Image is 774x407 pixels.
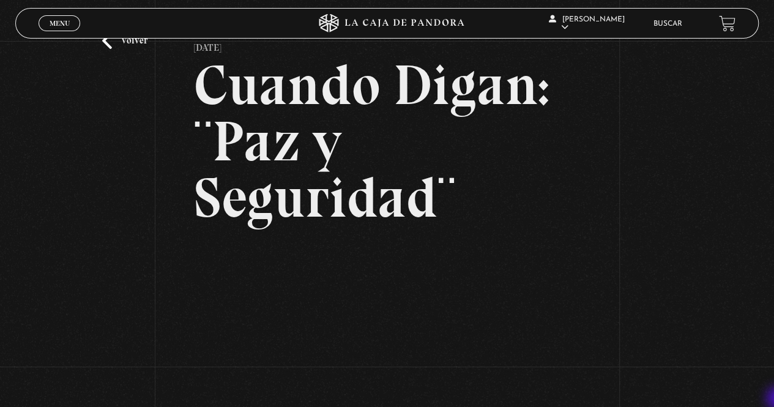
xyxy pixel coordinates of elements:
[50,20,70,27] span: Menu
[102,32,147,49] a: Volver
[549,16,625,31] span: [PERSON_NAME]
[719,15,735,32] a: View your shopping cart
[194,32,221,57] p: [DATE]
[194,57,580,226] h2: Cuando Digan: ¨Paz y Seguridad¨
[653,20,682,28] a: Buscar
[45,30,74,39] span: Cerrar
